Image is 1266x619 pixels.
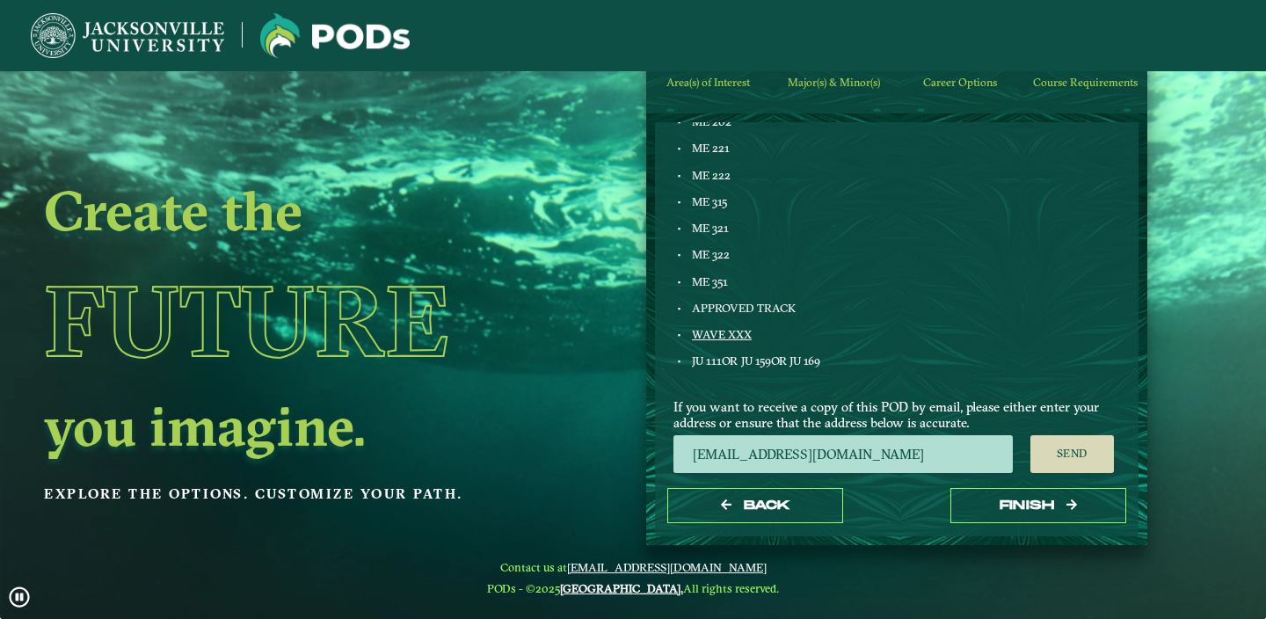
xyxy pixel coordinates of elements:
button: Finish [950,488,1126,524]
span: Career Options [923,76,997,89]
span: ME 351 [692,274,728,288]
h1: Future [44,241,526,401]
input: Enter your email [673,435,1013,473]
div: OR OR [689,353,884,368]
button: Send [1030,435,1114,474]
span: PODs - ©2025 All rights reserved. [487,581,779,595]
span: ME 321 [692,221,729,235]
span: APPROVED TRACK [692,301,796,315]
span: Back [744,498,790,513]
span: Area(s) of Interest [666,76,750,89]
a: [GEOGRAPHIC_DATA]. [560,581,683,595]
a: WAVE XXX [692,327,752,341]
img: Jacksonville University logo [260,13,410,58]
span: ME 322 [692,247,730,261]
a: [EMAIL_ADDRESS][DOMAIN_NAME] [567,560,767,574]
span: JU 169 [789,353,820,368]
span: Major(s) & Minor(s) [788,76,880,89]
span: If you want to receive a copy of this POD by email, please either enter your address or ensure th... [673,399,1120,433]
button: Back [667,488,843,524]
span: Course Requirements [1033,76,1138,89]
p: Explore the options. Customize your path. [44,481,526,507]
h2: you imagine. [44,401,526,450]
span: JU 111 [692,353,722,368]
h2: Create the [44,186,526,235]
span: ME 315 [692,194,727,208]
span: Contact us at [487,560,779,574]
img: Jacksonville University logo [31,13,224,58]
span: JU 159 [741,353,771,368]
span: ME 221 [692,141,730,155]
span: ME 222 [692,168,731,182]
